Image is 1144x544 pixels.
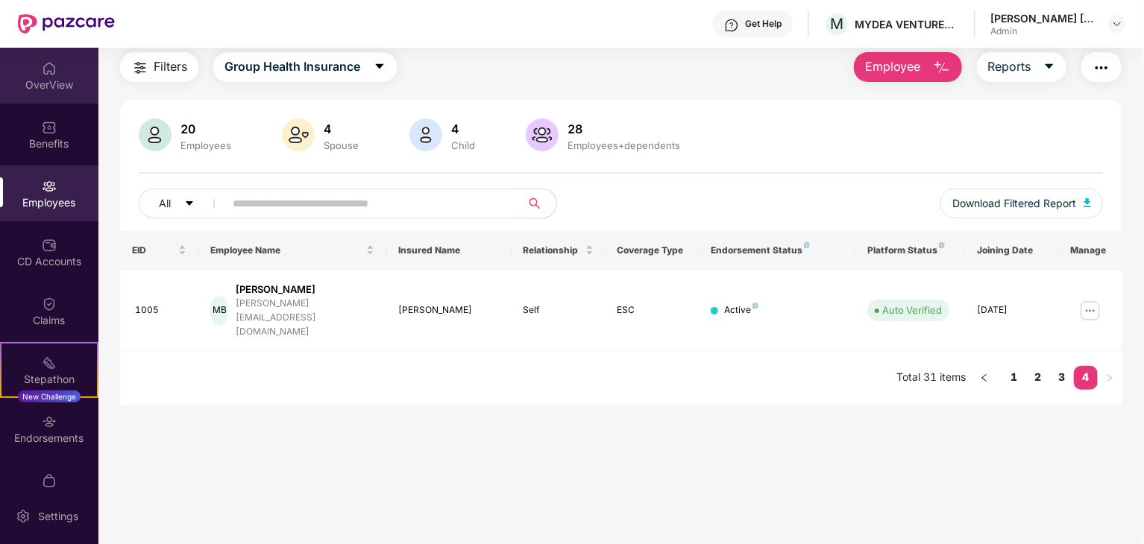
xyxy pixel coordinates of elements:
img: svg+xml;base64,PHN2ZyBpZD0iTXlfT3JkZXJzIiBkYXRhLW5hbWU9Ik15IE9yZGVycyIgeG1sbnM9Imh0dHA6Ly93d3cudz... [42,473,57,488]
th: Joining Date [965,230,1059,271]
div: Self [524,303,594,317]
img: svg+xml;base64,PHN2ZyBpZD0iSGVscC0zMngzMiIgeG1sbnM9Imh0dHA6Ly93d3cudzMub3JnLzIwMDAvc3ZnIiB3aWR0aD... [724,18,739,33]
div: 4 [448,121,478,136]
button: left [972,366,996,390]
span: caret-down [1043,60,1055,74]
div: Admin [990,25,1095,37]
img: svg+xml;base64,PHN2ZyBpZD0iRW1wbG95ZWVzIiB4bWxucz0iaHR0cDovL3d3dy53My5vcmcvMjAwMC9zdmciIHdpZHRoPS... [42,179,57,194]
img: svg+xml;base64,PHN2ZyB4bWxucz0iaHR0cDovL3d3dy53My5vcmcvMjAwMC9zdmciIHhtbG5zOnhsaW5rPSJodHRwOi8vd3... [526,118,559,151]
div: [PERSON_NAME] [236,282,374,297]
div: Stepathon [1,372,97,387]
div: Employees+dependents [565,139,683,151]
button: search [520,189,557,218]
span: EID [132,244,175,256]
div: Get Help [745,18,782,30]
img: svg+xml;base64,PHN2ZyB4bWxucz0iaHR0cDovL3d3dy53My5vcmcvMjAwMC9zdmciIHhtbG5zOnhsaW5rPSJodHRwOi8vd3... [282,118,315,151]
li: 3 [1050,366,1074,390]
img: svg+xml;base64,PHN2ZyB4bWxucz0iaHR0cDovL3d3dy53My5vcmcvMjAwMC9zdmciIHhtbG5zOnhsaW5rPSJodHRwOi8vd3... [139,118,172,151]
button: Group Health Insurancecaret-down [213,52,397,82]
span: caret-down [184,198,195,210]
div: Employees [177,139,234,151]
span: M [831,15,844,33]
div: Settings [34,509,83,524]
li: Next Page [1098,366,1122,390]
img: svg+xml;base64,PHN2ZyB4bWxucz0iaHR0cDovL3d3dy53My5vcmcvMjAwMC9zdmciIHhtbG5zOnhsaW5rPSJodHRwOi8vd3... [933,59,951,77]
img: svg+xml;base64,PHN2ZyBpZD0iRHJvcGRvd24tMzJ4MzIiIHhtbG5zPSJodHRwOi8vd3d3LnczLm9yZy8yMDAwL3N2ZyIgd2... [1111,18,1123,30]
li: 4 [1074,366,1098,390]
img: svg+xml;base64,PHN2ZyBpZD0iU2V0dGluZy0yMHgyMCIgeG1sbnM9Imh0dHA6Ly93d3cudzMub3JnLzIwMDAvc3ZnIiB3aW... [16,509,31,524]
span: caret-down [374,60,386,74]
img: svg+xml;base64,PHN2ZyBpZD0iQ2xhaW0iIHhtbG5zPSJodHRwOi8vd3d3LnczLm9yZy8yMDAwL3N2ZyIgd2lkdGg9IjIwIi... [42,297,57,311]
a: 4 [1074,366,1098,388]
div: Child [448,139,478,151]
span: Employee Name [210,244,363,256]
button: Reportscaret-down [977,52,1066,82]
span: left [980,373,989,382]
th: Employee Name [198,230,386,271]
button: Download Filtered Report [940,189,1103,218]
li: Total 31 items [897,366,967,390]
img: svg+xml;base64,PHN2ZyB4bWxucz0iaHR0cDovL3d3dy53My5vcmcvMjAwMC9zdmciIHdpZHRoPSIyNCIgaGVpZ2h0PSIyNC... [131,59,149,77]
div: Active [724,303,758,317]
li: 1 [1002,366,1026,390]
img: svg+xml;base64,PHN2ZyBpZD0iSG9tZSIgeG1sbnM9Imh0dHA6Ly93d3cudzMub3JnLzIwMDAvc3ZnIiB3aWR0aD0iMjAiIG... [42,61,57,76]
div: New Challenge [18,390,81,402]
th: Insured Name [386,230,512,271]
div: MB [210,296,228,326]
span: Employee [865,57,921,76]
span: Filters [154,57,187,76]
div: Endorsement Status [711,244,843,256]
div: Spouse [321,139,362,151]
div: [PERSON_NAME][EMAIL_ADDRESS][DOMAIN_NAME] [236,297,374,339]
img: svg+xml;base64,PHN2ZyBpZD0iRW5kb3JzZW1lbnRzIiB4bWxucz0iaHR0cDovL3d3dy53My5vcmcvMjAwMC9zdmciIHdpZH... [42,414,57,429]
div: ESC [617,303,688,317]
div: 4 [321,121,362,136]
div: [DATE] [977,303,1047,317]
div: 1005 [135,303,186,317]
th: EID [120,230,198,271]
a: 2 [1026,366,1050,388]
div: 20 [177,121,234,136]
img: New Pazcare Logo [18,14,115,34]
span: All [159,195,171,212]
a: 1 [1002,366,1026,388]
div: 28 [565,121,683,136]
button: Employee [854,52,962,82]
th: Relationship [512,230,606,271]
img: svg+xml;base64,PHN2ZyB4bWxucz0iaHR0cDovL3d3dy53My5vcmcvMjAwMC9zdmciIHdpZHRoPSIyMSIgaGVpZ2h0PSIyMC... [42,355,57,370]
li: 2 [1026,366,1050,390]
img: svg+xml;base64,PHN2ZyB4bWxucz0iaHR0cDovL3d3dy53My5vcmcvMjAwMC9zdmciIHdpZHRoPSI4IiBoZWlnaHQ9IjgiIH... [804,242,810,248]
button: right [1098,366,1122,390]
span: right [1105,373,1114,382]
img: svg+xml;base64,PHN2ZyBpZD0iQmVuZWZpdHMiIHhtbG5zPSJodHRwOi8vd3d3LnczLm9yZy8yMDAwL3N2ZyIgd2lkdGg9Ij... [42,120,57,135]
img: svg+xml;base64,PHN2ZyBpZD0iQ0RfQWNjb3VudHMiIGRhdGEtbmFtZT0iQ0QgQWNjb3VudHMiIHhtbG5zPSJodHRwOi8vd3... [42,238,57,253]
img: svg+xml;base64,PHN2ZyB4bWxucz0iaHR0cDovL3d3dy53My5vcmcvMjAwMC9zdmciIHdpZHRoPSI4IiBoZWlnaHQ9IjgiIH... [752,303,758,309]
img: svg+xml;base64,PHN2ZyB4bWxucz0iaHR0cDovL3d3dy53My5vcmcvMjAwMC9zdmciIHhtbG5zOnhsaW5rPSJodHRwOi8vd3... [409,118,442,151]
button: Allcaret-down [139,189,230,218]
img: manageButton [1078,299,1102,323]
div: [PERSON_NAME] [398,303,500,317]
a: 3 [1050,366,1074,388]
span: Group Health Insurance [224,57,360,76]
div: MYDEA VENTURES PRIVATE LIMITED [855,17,959,31]
li: Previous Page [972,366,996,390]
span: Reports [988,57,1031,76]
div: [PERSON_NAME] [PERSON_NAME] [990,11,1095,25]
div: Auto Verified [882,303,942,317]
th: Manage [1059,230,1122,271]
div: Platform Status [867,244,953,256]
th: Coverage Type [606,230,700,271]
button: Filters [120,52,198,82]
span: Download Filtered Report [952,195,1076,212]
img: svg+xml;base64,PHN2ZyB4bWxucz0iaHR0cDovL3d3dy53My5vcmcvMjAwMC9zdmciIHdpZHRoPSIyNCIgaGVpZ2h0PSIyNC... [1093,59,1110,77]
img: svg+xml;base64,PHN2ZyB4bWxucz0iaHR0cDovL3d3dy53My5vcmcvMjAwMC9zdmciIHhtbG5zOnhsaW5rPSJodHRwOi8vd3... [1084,198,1091,207]
span: search [520,197,549,209]
span: Relationship [524,244,582,256]
img: svg+xml;base64,PHN2ZyB4bWxucz0iaHR0cDovL3d3dy53My5vcmcvMjAwMC9zdmciIHdpZHRoPSI4IiBoZWlnaHQ9IjgiIH... [939,242,945,248]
